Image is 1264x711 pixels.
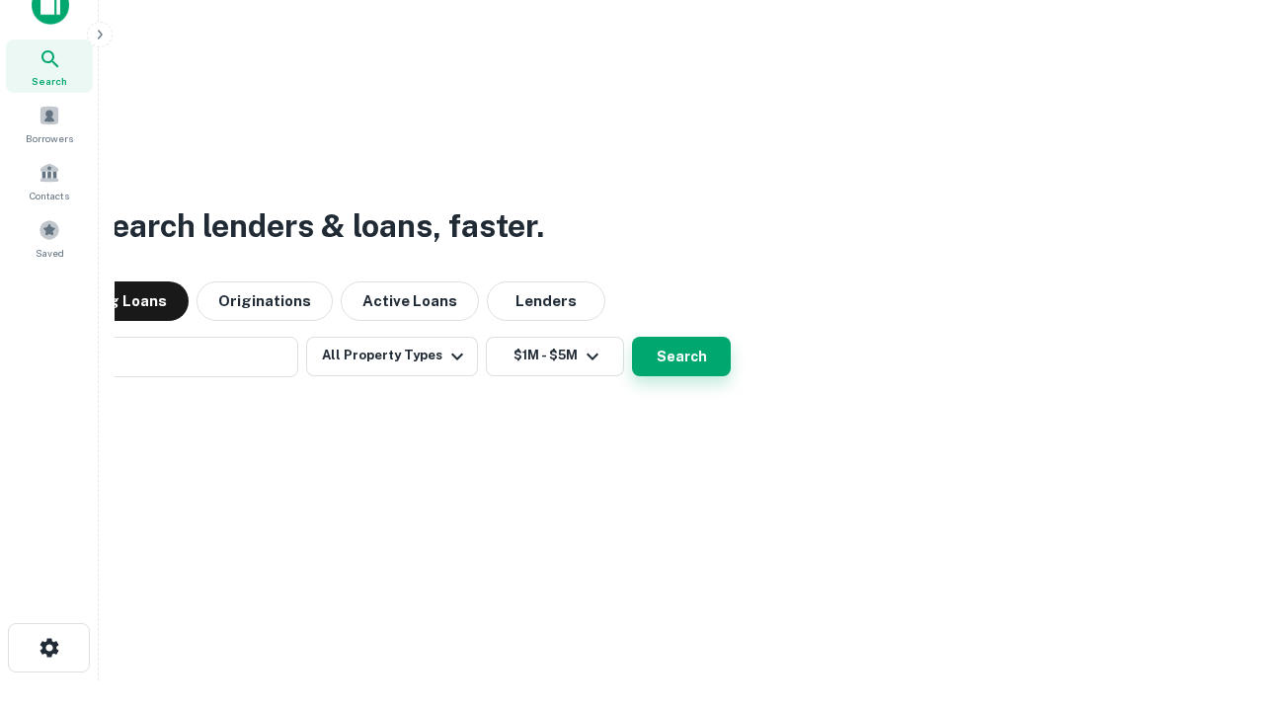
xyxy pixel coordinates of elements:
[306,337,478,376] button: All Property Types
[6,97,93,150] a: Borrowers
[341,281,479,321] button: Active Loans
[6,211,93,265] a: Saved
[197,281,333,321] button: Originations
[487,281,605,321] button: Lenders
[32,73,67,89] span: Search
[26,130,73,146] span: Borrowers
[632,337,731,376] button: Search
[1165,553,1264,648] iframe: Chat Widget
[30,188,69,203] span: Contacts
[6,39,93,93] a: Search
[6,154,93,207] a: Contacts
[486,337,624,376] button: $1M - $5M
[90,202,544,250] h3: Search lenders & loans, faster.
[36,245,64,261] span: Saved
